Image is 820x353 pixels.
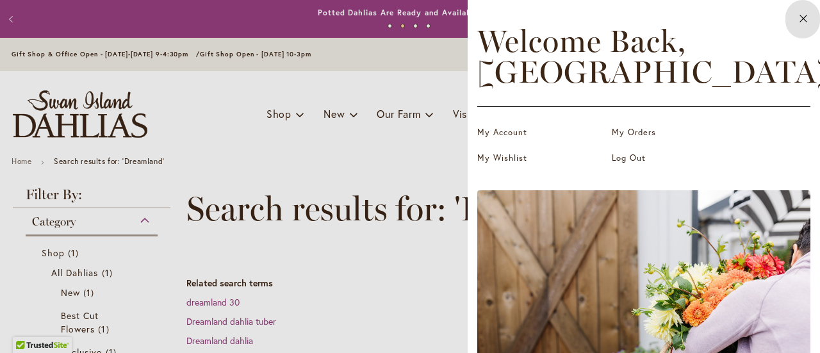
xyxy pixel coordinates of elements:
[477,152,605,165] a: My Wishlist
[612,126,740,139] a: My Orders
[477,126,605,139] a: My Account
[612,152,740,165] a: Log Out
[477,26,810,87] h2: Welcome Back, !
